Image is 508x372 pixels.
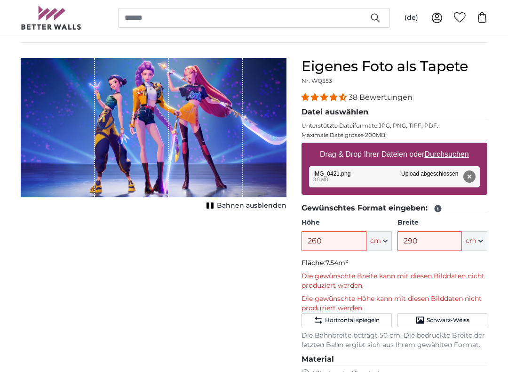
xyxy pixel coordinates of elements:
button: cm [462,231,487,251]
span: Horizontal spiegeln [325,316,380,324]
p: Fläche: [302,259,487,268]
div: 1 of 1 [21,58,286,212]
legend: Gewünschtes Format eingeben: [302,202,487,214]
span: cm [370,236,381,246]
u: Durchsuchen [425,150,469,158]
button: Schwarz-Weiss [397,313,487,327]
span: Schwarz-Weiss [427,316,469,324]
span: cm [466,236,476,246]
p: Die gewünschte Höhe kann mit diesen Bilddaten nicht produziert werden. [302,294,487,313]
button: cm [366,231,392,251]
button: Bahnen ausblenden [204,199,286,212]
label: Breite [397,218,487,227]
button: Horizontal spiegeln [302,313,391,327]
p: Unterstützte Dateiformate JPG, PNG, TIFF, PDF. [302,122,487,129]
span: Nr. WQ553 [302,77,332,84]
legend: Material [302,354,487,365]
img: Betterwalls [21,6,82,30]
legend: Datei auswählen [302,106,487,118]
label: Höhe [302,218,391,227]
span: 7.54m² [325,259,348,267]
p: Die gewünschte Breite kann mit diesen Bilddaten nicht produziert werden. [302,272,487,291]
span: 4.34 stars [302,93,349,102]
span: Bahnen ausblenden [217,201,286,210]
button: (de) [397,9,426,26]
p: Die Bahnbreite beträgt 50 cm. Die bedruckte Breite der letzten Bahn ergibt sich aus Ihrem gewählt... [302,331,487,350]
label: Drag & Drop Ihrer Dateien oder [316,145,473,164]
span: 38 Bewertungen [349,93,413,102]
p: Maximale Dateigrösse 200MB. [302,131,487,139]
h1: Eigenes Foto als Tapete [302,58,487,75]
